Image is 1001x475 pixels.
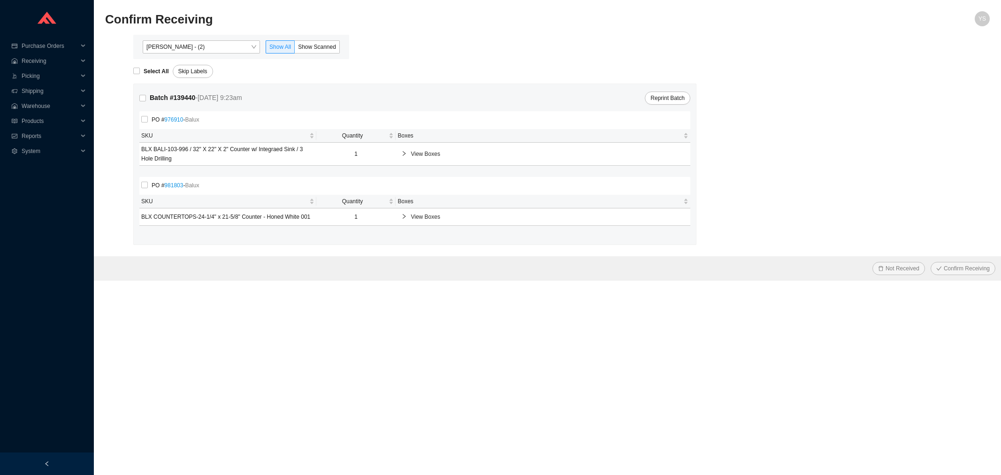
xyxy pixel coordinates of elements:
[396,129,690,143] th: Boxes sortable
[148,115,203,124] span: PO # -
[22,129,78,144] span: Reports
[316,208,396,226] td: 1
[141,131,307,140] span: SKU
[195,94,242,101] span: - [DATE] 9:23am
[164,116,183,123] a: 976910
[22,144,78,159] span: System
[11,148,18,154] span: setting
[650,93,685,103] span: Reprint Batch
[397,131,681,140] span: Boxes
[978,11,986,26] span: YS
[931,262,995,275] button: checkConfirm Receiving
[397,197,681,206] span: Boxes
[44,461,50,467] span: left
[318,131,387,140] span: Quantity
[11,43,18,49] span: credit-card
[144,68,169,75] strong: Select All
[22,84,78,99] span: Shipping
[397,146,688,162] div: View Boxes
[411,212,685,222] span: View Boxes
[269,44,291,50] span: Show All
[645,92,690,105] button: Reprint Batch
[401,151,407,156] span: right
[105,11,769,28] h2: Confirm Receiving
[316,143,396,166] td: 1
[173,65,213,78] button: Skip Labels
[401,214,407,219] span: right
[139,195,316,208] th: SKU sortable
[411,149,685,159] span: View Boxes
[146,41,256,53] span: Angel Negron - (2)
[185,182,199,189] span: Balux
[22,54,78,69] span: Receiving
[164,182,183,189] a: 981803
[148,181,203,190] span: PO # -
[185,116,199,123] span: Balux
[139,143,316,166] td: BLX BALI-103-996 / 32" X 22" X 2" Counter w/ Integraed Sink / 3 Hole Drilling
[22,38,78,54] span: Purchase Orders
[141,197,307,206] span: SKU
[11,133,18,139] span: fund
[316,195,396,208] th: Quantity sortable
[396,195,690,208] th: Boxes sortable
[178,67,207,76] span: Skip Labels
[397,208,688,225] div: View Boxes
[298,44,336,50] span: Show Scanned
[22,69,78,84] span: Picking
[150,94,195,101] strong: Batch # 139440
[22,114,78,129] span: Products
[139,129,316,143] th: SKU sortable
[139,208,316,226] td: BLX COUNTERTOPS-24-1/4" x 21-5/8" Counter - Honed White 001
[22,99,78,114] span: Warehouse
[11,118,18,124] span: read
[316,129,396,143] th: Quantity sortable
[318,197,387,206] span: Quantity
